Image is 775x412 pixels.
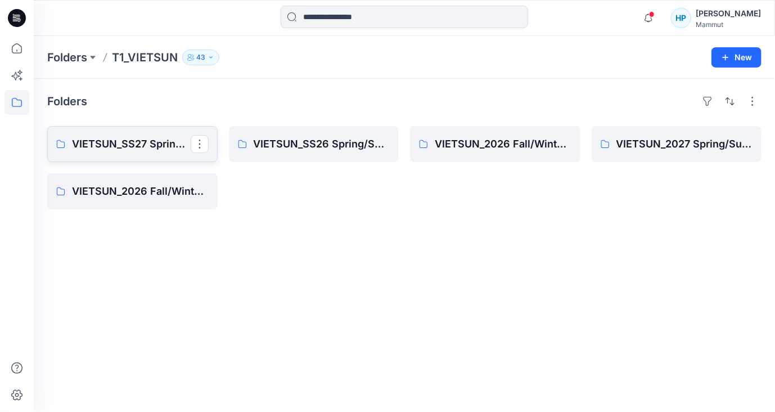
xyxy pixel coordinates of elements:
p: VIETSUN_SS26 Spring/Summer [GEOGRAPHIC_DATA] [254,136,390,152]
a: VIETSUN_2027 Spring/Summer Standard [592,126,762,162]
div: [PERSON_NAME] [696,7,761,20]
a: VIETSUN_2026 Fall/Winter SMU [410,126,580,162]
p: VIETSUN_SS27 Spring/Summer [GEOGRAPHIC_DATA] [72,136,191,152]
p: VIETSUN_2026 Fall/Winter SMU [435,136,571,152]
a: VIETSUN_SS27 Spring/Summer [GEOGRAPHIC_DATA] [47,126,218,162]
button: 43 [182,50,219,65]
div: HP [671,8,691,28]
p: 43 [196,51,205,64]
div: Mammut [696,20,761,29]
a: Folders [47,50,87,65]
p: T1_VIETSUN [112,50,178,65]
a: VIETSUN_2026 Fall/Winter Standard [47,173,218,209]
a: VIETSUN_SS26 Spring/Summer [GEOGRAPHIC_DATA] [229,126,399,162]
p: VIETSUN_2027 Spring/Summer Standard [616,136,753,152]
button: New [711,47,762,68]
p: VIETSUN_2026 Fall/Winter Standard [72,183,209,199]
h4: Folders [47,95,87,108]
